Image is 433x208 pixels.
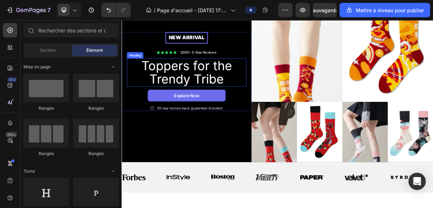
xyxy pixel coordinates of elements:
iframe: Zone de conception [122,20,433,208]
font: Rangée [39,105,54,111]
font: Section [40,48,56,53]
font: Bêta [7,132,16,137]
font: Rangée [88,151,104,156]
font: 7 [47,6,51,14]
font: Rangée [39,151,54,156]
font: Rangée [88,105,104,111]
font: Texte [23,168,35,174]
span: Basculer pour ouvrir [107,166,119,177]
font: Mise en page [23,64,51,69]
div: Annuler/Rétablir [101,3,131,17]
font: Page d'accueil - [DATE] 17:23:05 [157,7,227,21]
input: Rechercher des sections et des éléments [23,23,119,37]
button: Mettre à niveau pour publier [340,3,430,17]
font: Élément [86,48,103,53]
button: Sauvegarder [313,3,337,17]
font: Mettre à niveau pour publier [356,7,424,13]
button: 7 [3,3,54,17]
div: Ouvrir Intercom Messenger [408,173,426,190]
font: 450 [8,77,16,82]
font: / [154,7,156,13]
font: Sauvegarder [310,7,340,13]
span: Basculer pour ouvrir [107,61,119,73]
